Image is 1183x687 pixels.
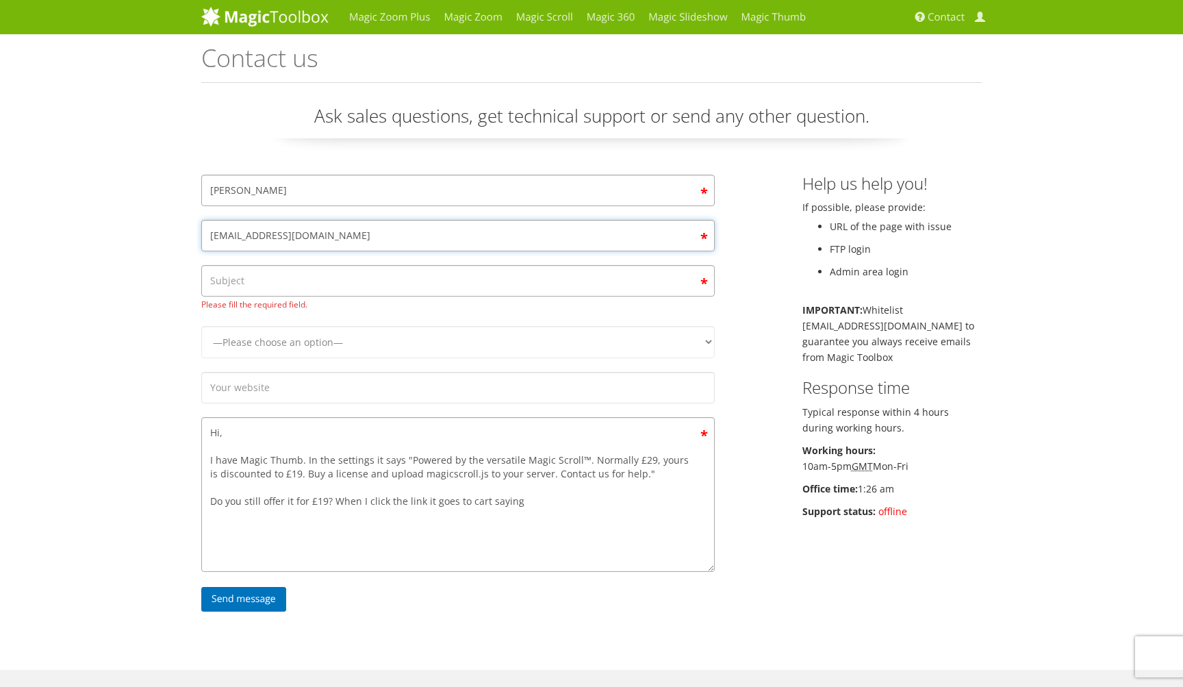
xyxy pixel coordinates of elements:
[802,302,982,365] p: Whitelist [EMAIL_ADDRESS][DOMAIN_NAME] to guarantee you always receive emails from Magic Toolbox
[792,175,993,526] div: If possible, please provide:
[201,265,715,297] input: Subject
[830,218,982,234] li: URL of the page with issue
[802,505,876,518] b: Support status:
[802,379,982,397] h3: Response time
[802,444,876,457] b: Working hours:
[802,481,982,497] p: 1:26 am
[201,6,329,27] img: MagicToolbox.com - Image tools for your website
[201,220,715,251] input: Email
[928,10,965,24] span: Contact
[802,442,982,474] p: 10am-5pm Mon-Fri
[830,241,982,257] li: FTP login
[878,505,907,518] span: offline
[802,404,982,436] p: Typical response within 4 hours during working hours.
[830,264,982,279] li: Admin area login
[201,372,715,403] input: Your website
[201,103,982,138] p: Ask sales questions, get technical support or send any other question.
[201,175,715,206] input: Your name
[201,175,715,619] form: Contact form
[201,297,715,312] span: Please fill the required field.
[852,460,873,473] acronym: Greenwich Mean Time
[802,482,858,495] b: Office time:
[201,45,982,83] h1: Contact us
[201,587,286,612] input: Send message
[802,303,863,316] b: IMPORTANT:
[802,175,982,192] h3: Help us help you!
